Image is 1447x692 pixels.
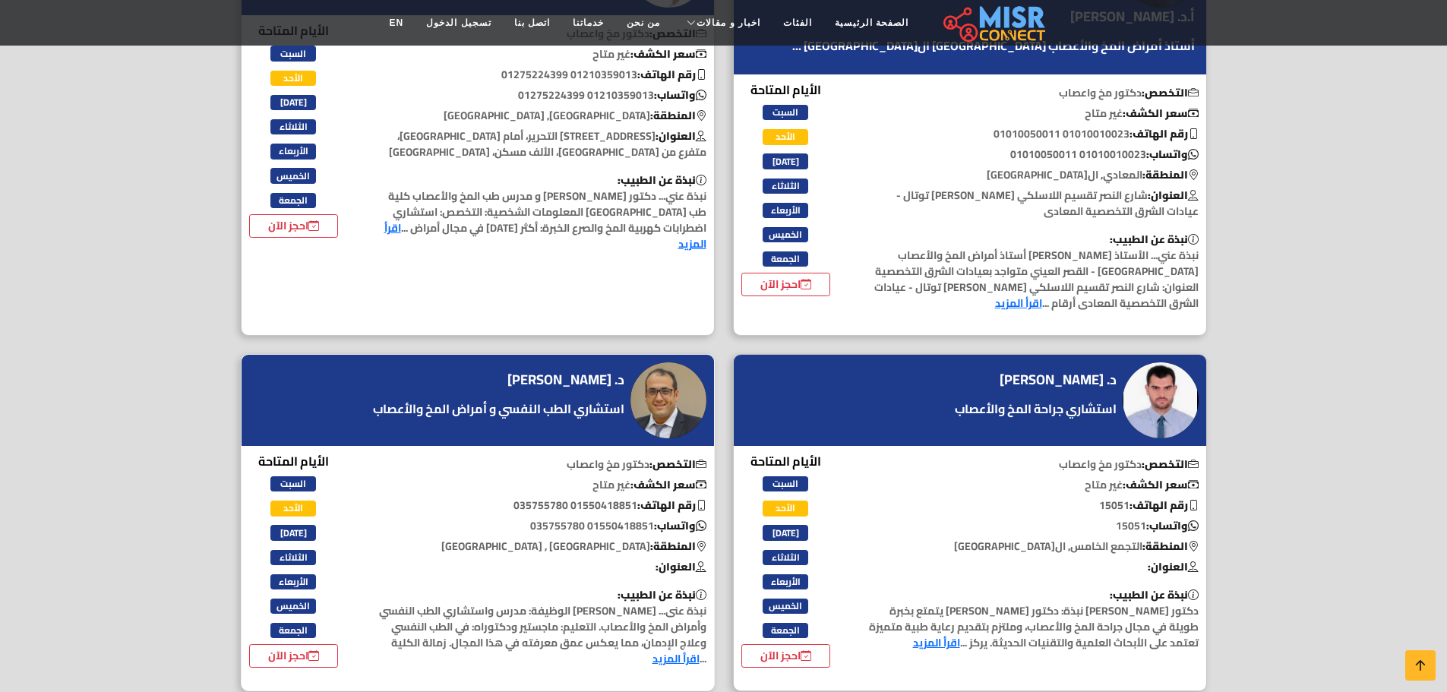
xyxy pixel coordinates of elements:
[364,67,714,83] p: 01210359013 01275224399
[364,498,714,513] p: 01550418851 035755780
[654,516,706,536] b: واتساب:
[856,167,1206,183] p: المعادي, ال[GEOGRAPHIC_DATA]
[763,599,808,614] span: الخميس
[741,644,831,668] a: احجز الآن
[270,193,316,208] span: الجمعة
[364,172,714,252] p: نبذة عني... دكتور [PERSON_NAME] و مدرس طب المخ والأعصاب كلية طب [GEOGRAPHIC_DATA] المعلومات الشخص...
[652,649,700,668] a: اقرأ المزيد
[763,203,808,218] span: الأربعاء
[741,452,831,668] div: الأيام المتاحة
[618,585,706,605] b: نبذة عن الطبيب:
[649,454,706,474] b: التخصص:
[1142,454,1199,474] b: التخصص:
[630,44,706,64] b: سعر الكشف:
[763,476,808,491] span: السبت
[270,501,316,516] span: الأحد
[384,218,706,254] a: اقرأ المزيد
[270,46,316,61] span: السبت
[856,147,1206,163] p: 01010010023 01010050011
[856,106,1206,122] p: غير متاح
[270,71,316,86] span: الأحد
[378,8,415,37] a: EN
[618,170,706,190] b: نبذة عن الطبيب:
[1146,516,1199,536] b: واتساب:
[1123,475,1199,495] b: سعر الكشف:
[763,227,808,242] span: الخميس
[1123,362,1199,438] img: د. محمد المشد
[741,81,831,297] div: الأيام المتاحة
[763,129,808,144] span: الأحد
[913,633,960,653] a: اقرأ المزيد
[943,4,1045,42] img: main.misr_connect
[364,457,714,472] p: دكتور مخ واعصاب
[270,599,316,614] span: الخميس
[364,108,714,124] p: [GEOGRAPHIC_DATA], [GEOGRAPHIC_DATA]
[364,477,714,493] p: غير متاح
[364,87,714,103] p: 01210359013 01275224399
[772,8,823,37] a: الفئات
[637,495,706,515] b: رقم الهاتف:
[856,498,1206,513] p: 15051
[1129,124,1199,144] b: رقم الهاتف:
[1146,144,1199,164] b: واتساب:
[856,477,1206,493] p: غير متاح
[741,273,831,296] a: احجز الآن
[270,623,316,638] span: الجمعة
[951,400,1120,418] a: استشاري جراحة المخ والأعصاب
[1142,165,1199,185] b: المنطقة:
[1110,585,1199,605] b: نبذة عن الطبيب:
[1123,103,1199,123] b: سعر الكشف:
[763,179,808,194] span: الثلاثاء
[823,8,920,37] a: الصفحة الرئيسية
[637,65,706,84] b: رقم الهاتف:
[856,457,1206,472] p: دكتور مخ واعصاب
[249,644,339,668] a: احجز الآن
[656,557,706,577] b: العنوان:
[788,36,1199,55] a: أستاذ أمراض المخ والأعصاب [GEOGRAPHIC_DATA] ال[GEOGRAPHIC_DATA] ...
[763,574,808,589] span: الأربعاء
[856,188,1206,220] p: شارع النصر تقسيم اللاسلكي [PERSON_NAME] توتال - عيادات الشرق التخصصية المعادى
[507,368,628,391] a: د. [PERSON_NAME]
[364,587,714,667] p: نبذة عنى... [PERSON_NAME] الوظيفة: مدرس واستشاري الطب النفسي وأمراض المخ والأعصاب. التعليم: ماجست...
[671,8,772,37] a: اخبار و مقالات
[270,144,316,159] span: الأربعاء
[630,362,706,438] img: د. محمد عبد العال
[615,8,671,37] a: من نحن
[995,293,1042,313] a: اقرأ المزيد
[1148,557,1199,577] b: العنوان:
[270,550,316,565] span: الثلاثاء
[763,623,808,638] span: الجمعة
[1148,185,1199,205] b: العنوان:
[856,232,1206,311] p: نبذة عني... الأستاذ [PERSON_NAME] أستاذ أمراض المخ والأعصاب [GEOGRAPHIC_DATA] - القصر العيني متوا...
[270,574,316,589] span: الأربعاء
[763,501,808,516] span: الأحد
[856,587,1206,651] p: دكتور [PERSON_NAME] نبذة: دكتور [PERSON_NAME] يتمتع بخبرة طويلة في مجال جراحة المخ والأعصاب، وملت...
[1129,495,1199,515] b: رقم الهاتف:
[1000,371,1117,388] h4: د. [PERSON_NAME]
[561,8,615,37] a: خدماتنا
[630,475,706,495] b: سعر الكشف:
[415,8,502,37] a: تسجيل الدخول
[650,106,706,125] b: المنطقة:
[654,85,706,105] b: واتساب:
[650,536,706,556] b: المنطقة:
[249,214,339,238] a: احجز الآن
[656,126,706,146] b: العنوان:
[249,452,339,668] div: الأيام المتاحة
[763,550,808,565] span: الثلاثاء
[763,525,808,540] span: [DATE]
[763,153,808,169] span: [DATE]
[369,400,628,418] a: استشاري الطب النفسي و أمراض المخ والأعصاب
[763,105,808,120] span: السبت
[249,21,339,238] div: الأيام المتاحة
[364,46,714,62] p: غير متاح
[1000,368,1120,391] a: د. [PERSON_NAME]
[1142,83,1199,103] b: التخصص:
[856,126,1206,142] p: 01010010023 01010050011
[503,8,561,37] a: اتصل بنا
[1110,229,1199,249] b: نبذة عن الطبيب:
[364,518,714,534] p: 01550418851 035755780
[364,128,714,160] p: [STREET_ADDRESS] التحرير، أمام [GEOGRAPHIC_DATA]، متفرع من [GEOGRAPHIC_DATA]، الألف مسكن، [GEOGRA...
